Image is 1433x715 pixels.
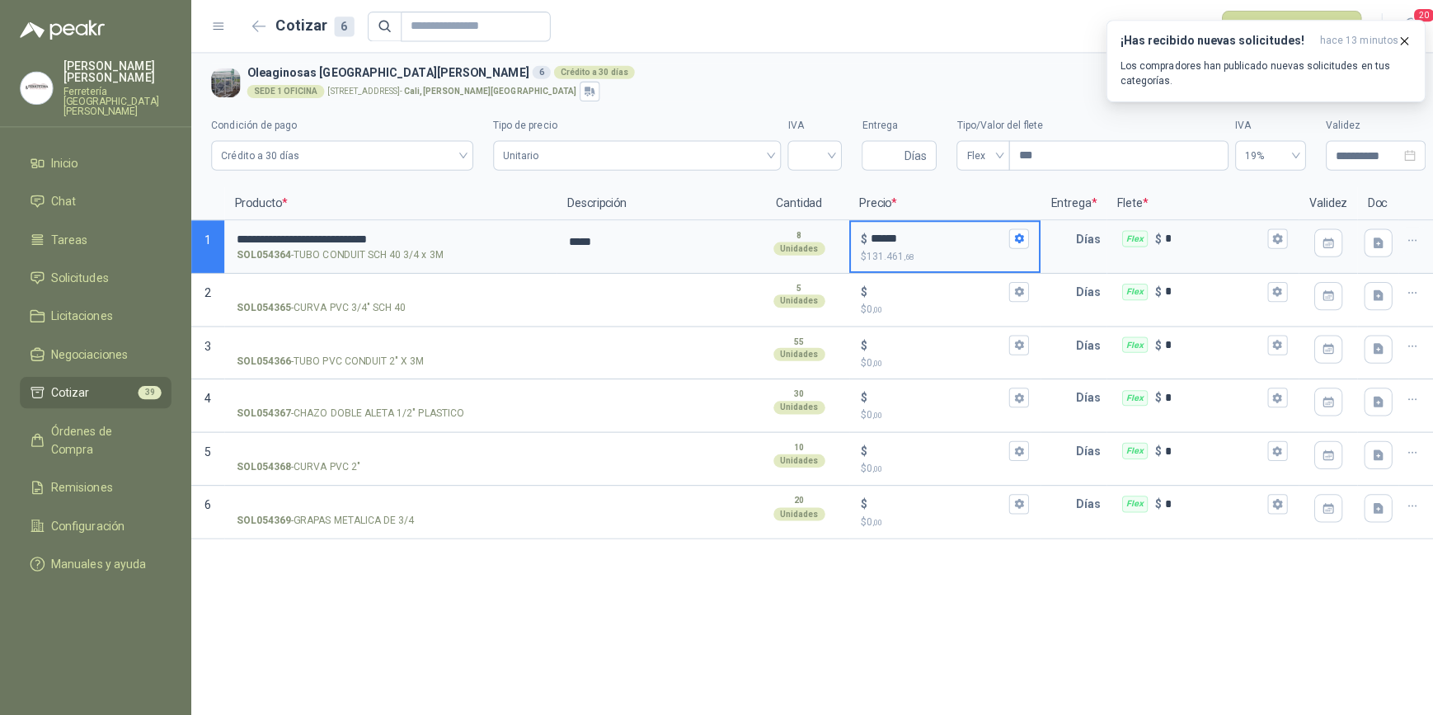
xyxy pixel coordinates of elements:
[1154,388,1253,401] input: Flex $
[863,230,998,242] input: $$131.461,68
[234,350,421,366] p: - TUBO PVC CONDUIT 2" X 3M
[1066,430,1097,463] p: Días
[1112,492,1138,508] div: Flex
[787,437,797,450] p: 10
[137,383,160,396] span: 39
[234,245,439,261] p: - TUBO CONDUIT SCH 40 3/4 x 3M
[489,117,775,133] label: Tipo de precio
[1097,186,1288,219] p: Flete
[499,142,765,167] span: Unitario
[51,191,76,209] span: Chat
[203,284,209,297] span: 2
[1154,441,1253,454] input: Flex $
[1154,230,1253,242] input: Flex $
[234,455,289,471] strong: SOL054368
[1112,334,1138,350] div: Flex
[767,345,818,358] div: Unidades
[401,86,571,95] strong: Cali , [PERSON_NAME][GEOGRAPHIC_DATA]
[245,63,1407,81] h3: Oleaginosas [GEOGRAPHIC_DATA][PERSON_NAME]
[1346,186,1387,219] p: Doc
[854,117,928,133] label: Entrega
[223,186,552,219] p: Producto
[51,153,78,171] span: Inicio
[1112,281,1138,298] div: Flex
[1144,228,1151,246] p: $
[1097,20,1413,101] button: ¡Has recibido nuevas solicitudes!hace 13 minutos Los compradores han publicado nuevas solicitudes...
[209,68,238,96] img: Company Logo
[1112,228,1138,245] div: Flex
[234,350,289,366] strong: SOL054366
[865,460,875,469] span: ,00
[865,407,875,416] span: ,00
[767,503,818,516] div: Unidades
[1000,384,1020,404] button: $$0,00
[63,59,170,82] p: [PERSON_NAME] [PERSON_NAME]
[787,490,797,503] p: 20
[20,336,170,367] a: Negociaciones
[1111,34,1302,48] h3: ¡Has recibido nuevas solicitudes!
[51,550,145,568] span: Manuales y ayuda
[203,494,209,507] span: 6
[1211,11,1350,42] button: Publicar cotizaciones
[203,388,209,402] span: 4
[853,510,1021,525] p: $
[245,84,322,97] div: SEDE 1 OFICINA
[865,355,875,365] span: ,00
[1400,7,1423,23] span: 20
[790,280,795,293] p: 5
[234,336,541,349] input: SOL054366-TUBO PVC CONDUIT 2" X 3M
[51,304,112,322] span: Licitaciones
[853,333,860,351] p: $
[1308,34,1386,48] span: hace 13 minutos
[1257,384,1276,404] button: Flex $
[767,397,818,411] div: Unidades
[863,441,998,454] input: $$0,00
[1066,326,1097,359] p: Días
[948,117,1218,133] label: Tipo/Valor del flete
[51,512,124,530] span: Configuración
[859,459,875,470] span: 0
[20,222,170,253] a: Tareas
[51,228,87,247] span: Tareas
[1314,117,1413,133] label: Validez
[1154,336,1253,348] input: Flex $
[1112,387,1138,403] div: Flex
[863,494,998,506] input: $$0,00
[234,298,402,313] p: - CURVA PVC 3/4" SCH 40
[853,228,860,246] p: $
[859,248,906,260] span: 131.461
[859,301,875,313] span: 0
[234,508,411,524] p: - GRAPAS METALICA DE 3/4
[20,146,170,177] a: Inicio
[790,227,795,240] p: 8
[234,231,541,243] input: SOL054364-TUBO CONDUIT SCH 40 3/4 x 3M
[1144,280,1151,299] p: $
[552,186,743,219] p: Descripción
[1066,273,1097,306] p: Días
[51,380,89,398] span: Cotizar
[1288,186,1346,219] p: Validez
[20,543,170,575] a: Manuales y ayuda
[51,474,112,492] span: Remisiones
[203,336,209,350] span: 3
[767,450,818,463] div: Unidades
[853,491,860,509] p: $
[865,303,875,312] span: ,00
[853,438,860,456] p: $
[787,332,797,346] p: 55
[20,20,104,40] img: Logo peakr
[896,250,906,259] span: ,68
[1000,227,1020,247] button: $$131.461,68
[234,388,541,401] input: SOL054367-CHAZO DOBLE ALETA 1/2" PLASTICO
[234,284,541,296] input: SOL054365-CURVA PVC 3/4" SCH 40
[274,14,351,37] h2: Cotizar
[896,140,919,168] span: Días
[781,117,834,133] label: IVA
[1000,490,1020,510] button: $$0,00
[865,513,875,522] span: ,00
[51,418,154,454] span: Órdenes de Compra
[20,184,170,215] a: Chat
[853,299,1021,315] p: $
[234,455,357,471] p: - CURVA PVC 2"
[1144,333,1151,351] p: $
